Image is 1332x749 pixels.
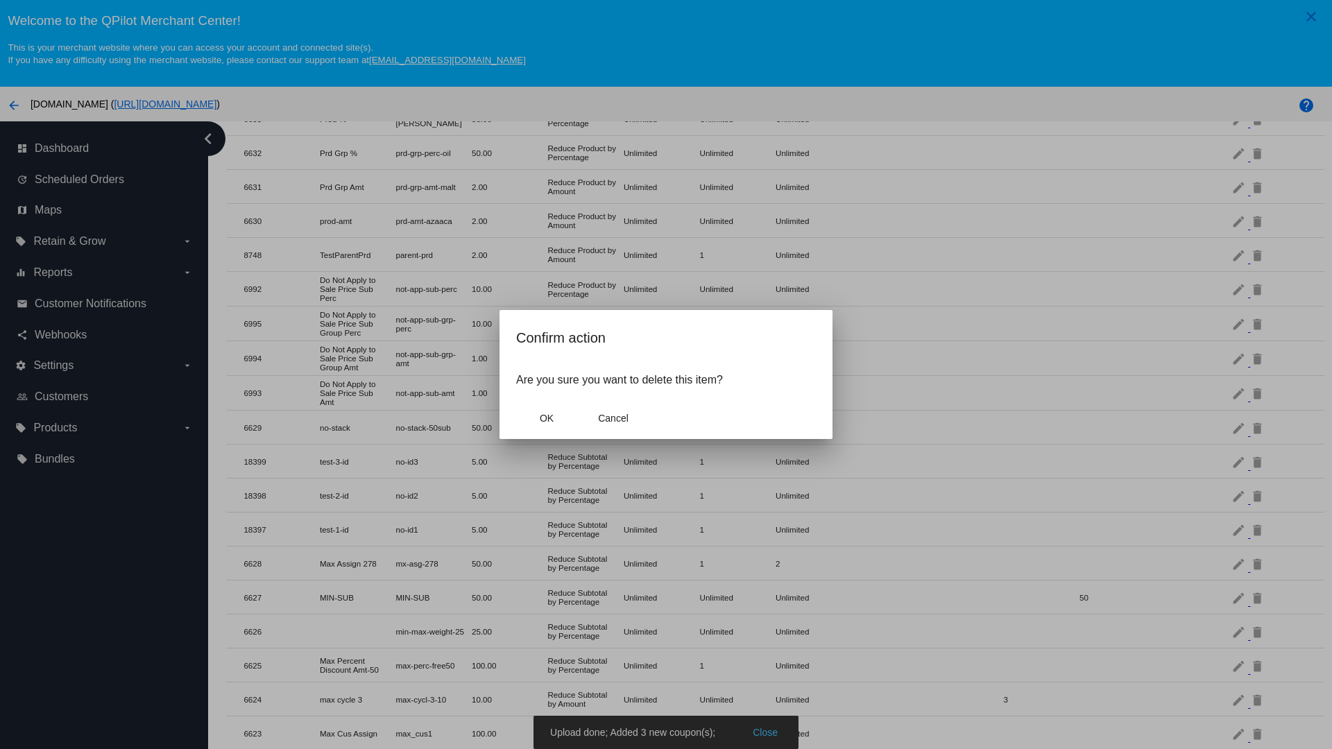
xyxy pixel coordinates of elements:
span: Cancel [598,413,629,424]
span: OK [540,413,554,424]
h2: Confirm action [516,327,816,349]
p: Are you sure you want to delete this item? [516,374,816,386]
button: Close dialog [583,406,644,431]
button: Close dialog [516,406,577,431]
